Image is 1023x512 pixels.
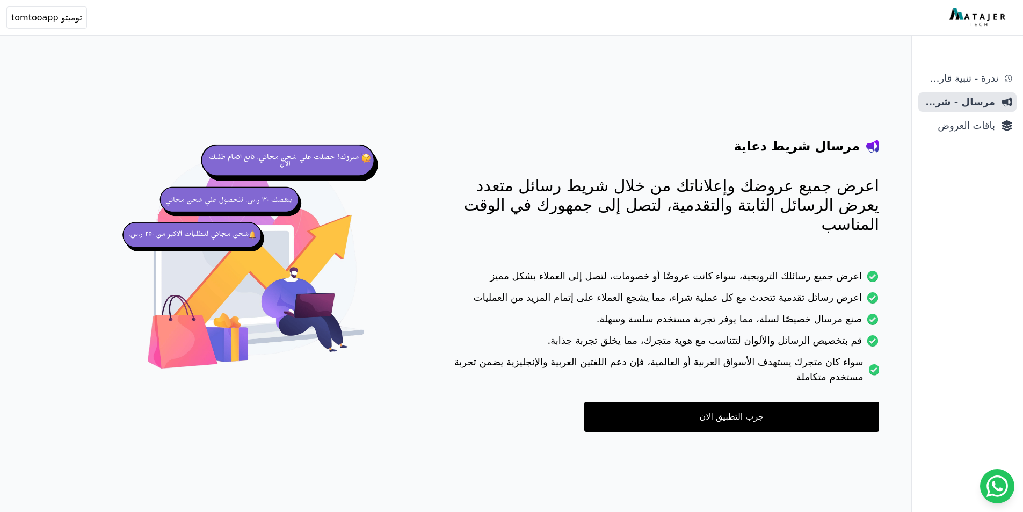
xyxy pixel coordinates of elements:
img: hero [119,129,394,404]
span: توميتو tomtooapp [11,11,82,24]
p: اعرض جميع عروضك وإعلاناتك من خلال شريط رسائل متعدد يعرض الرسائل الثابتة والتقدمية، لتصل إلى جمهور... [437,176,879,234]
li: اعرض جميع رسائلك الترويجية، سواء كانت عروضًا أو خصومات، لتصل إلى العملاء بشكل مميز [437,269,879,290]
button: توميتو tomtooapp [6,6,87,29]
li: اعرض رسائل تقدمية تتحدث مع كل عملية شراء، مما يشجع العملاء على إتمام المزيد من العمليات [437,290,879,312]
span: مرسال - شريط دعاية [923,95,995,110]
span: باقات العروض [923,118,995,133]
span: ندرة - تنبية قارب علي النفاذ [923,71,998,86]
a: جرب التطبيق الان [584,402,879,432]
li: سواء كان متجرك يستهدف الأسواق العربية أو العالمية، فإن دعم اللغتين العربية والإنجليزية يضمن تجربة... [437,355,879,391]
li: صنع مرسال خصيصًا لسلة، مما يوفر تجربة مستخدم سلسة وسهلة. [437,312,879,333]
h4: مرسال شريط دعاية [734,138,860,155]
li: قم بتخصيص الرسائل والألوان لتتناسب مع هوية متجرك، مما يخلق تجربة جذابة. [437,333,879,355]
img: MatajerTech Logo [949,8,1008,27]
